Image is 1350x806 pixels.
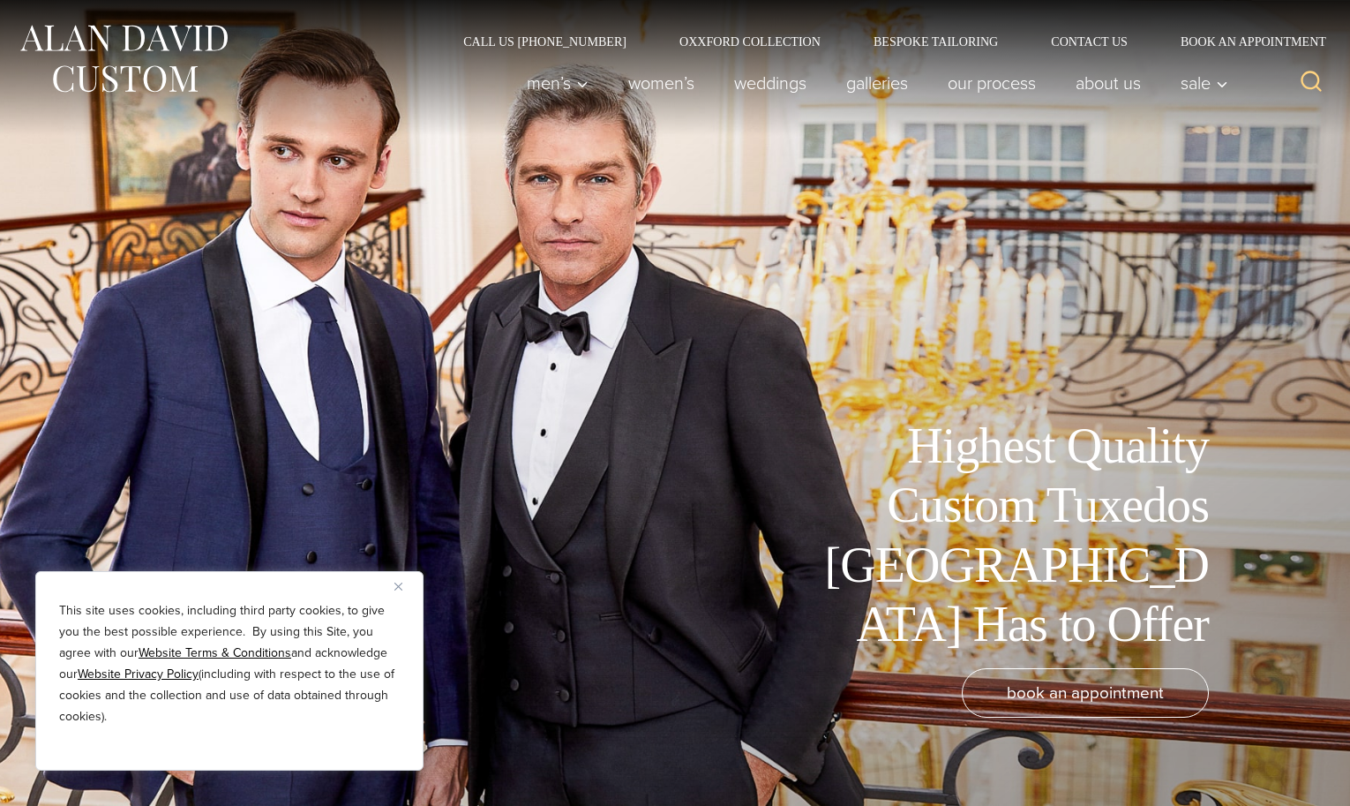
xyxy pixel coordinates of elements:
[437,35,1332,48] nav: Secondary Navigation
[18,19,229,98] img: Alan David Custom
[827,65,928,101] a: Galleries
[847,35,1024,48] a: Bespoke Tailoring
[962,668,1209,718] a: book an appointment
[1024,35,1154,48] a: Contact Us
[437,35,653,48] a: Call Us [PHONE_NUMBER]
[1181,74,1228,92] span: Sale
[394,576,416,597] button: Close
[139,644,291,662] a: Website Terms & Conditions
[1290,62,1332,104] button: View Search Form
[1154,35,1332,48] a: Book an Appointment
[394,583,402,591] img: Close
[1056,65,1161,101] a: About Us
[609,65,715,101] a: Women’s
[78,665,199,683] a: Website Privacy Policy
[928,65,1056,101] a: Our Process
[59,600,400,727] p: This site uses cookies, including third party cookies, to give you the best possible experience. ...
[812,417,1209,654] h1: Highest Quality Custom Tuxedos [GEOGRAPHIC_DATA] Has to Offer
[1007,680,1164,705] span: book an appointment
[715,65,827,101] a: weddings
[507,65,1238,101] nav: Primary Navigation
[527,74,589,92] span: Men’s
[653,35,847,48] a: Oxxford Collection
